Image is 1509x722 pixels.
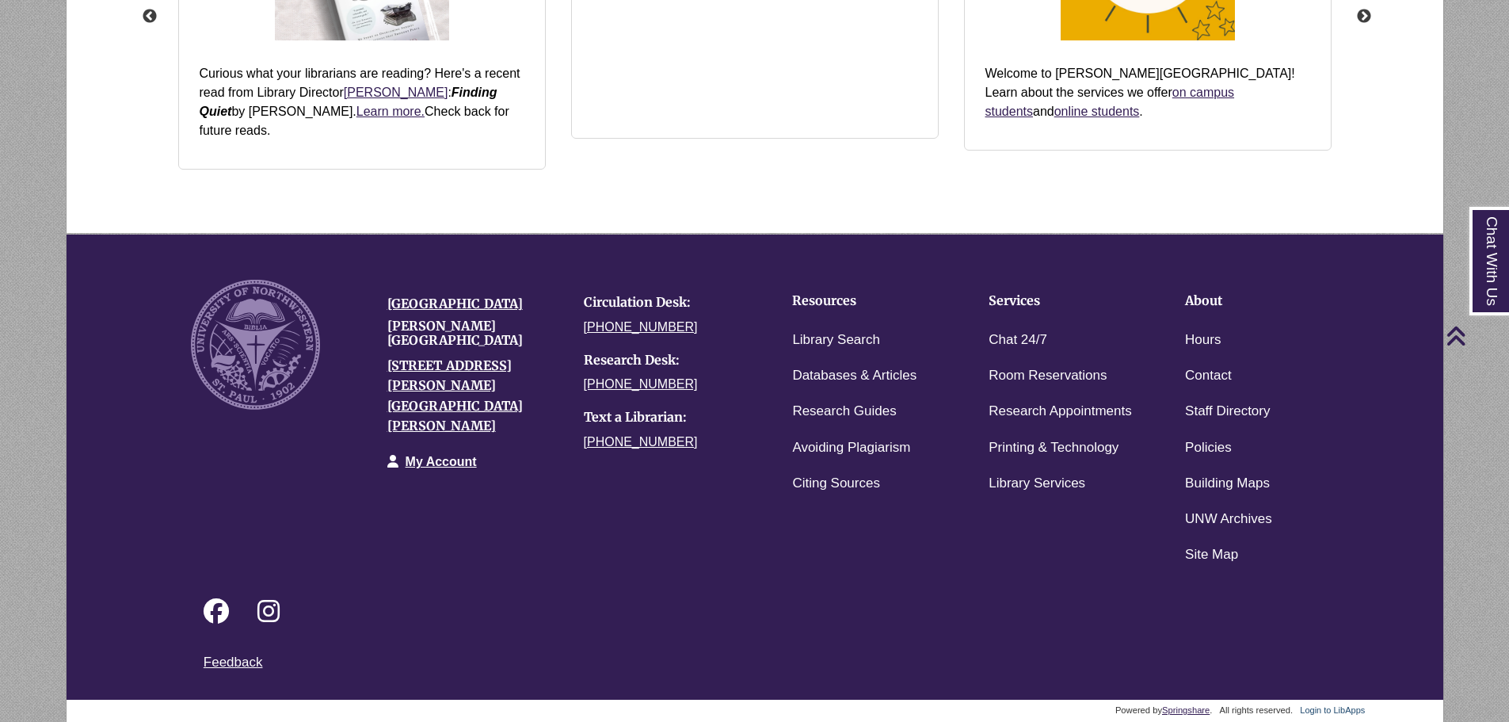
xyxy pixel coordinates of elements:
[584,296,756,310] h4: Circulation Desk:
[584,353,756,368] h4: Research Desk:
[387,319,560,347] h4: [PERSON_NAME][GEOGRAPHIC_DATA]
[1217,705,1296,715] div: All rights reserved.
[204,598,229,624] i: Follow on Facebook
[792,472,880,495] a: Citing Sources
[1185,365,1232,388] a: Contact
[356,105,425,118] a: Learn more.
[792,437,910,460] a: Avoiding Plagiarism
[989,400,1132,423] a: Research Appointments
[1113,705,1215,715] div: Powered by .
[989,329,1047,352] a: Chat 24/7
[257,598,280,624] i: Follow on Instagram
[1446,325,1505,346] a: Back to Top
[1185,544,1238,567] a: Site Map
[1185,437,1232,460] a: Policies
[344,86,448,99] a: [PERSON_NAME]
[989,294,1136,308] h4: Services
[584,377,698,391] a: [PHONE_NUMBER]
[584,435,698,449] a: [PHONE_NUMBER]
[1356,9,1372,25] button: Next
[792,329,880,352] a: Library Search
[1185,329,1221,352] a: Hours
[989,437,1118,460] a: Printing & Technology
[1185,508,1272,531] a: UNW Archives
[387,296,523,311] a: [GEOGRAPHIC_DATA]
[584,411,756,425] h4: Text a Librarian:
[989,472,1085,495] a: Library Services
[142,9,158,25] button: Previous
[1185,294,1332,308] h4: About
[792,294,939,308] h4: Resources
[191,280,320,409] img: UNW seal
[200,64,524,140] p: Curious what your librarians are reading? Here's a recent read from Library Director : by [PERSON...
[1185,400,1270,423] a: Staff Directory
[985,64,1310,121] p: Welcome to [PERSON_NAME][GEOGRAPHIC_DATA]! Learn about the services we offer and .
[406,455,477,468] a: My Account
[204,655,263,670] a: Feedback
[1054,105,1140,118] a: online students
[792,365,916,388] a: Databases & Articles
[1300,705,1365,715] a: Login to LibApps
[584,320,698,334] a: [PHONE_NUMBER]
[387,357,523,434] a: [STREET_ADDRESS][PERSON_NAME][GEOGRAPHIC_DATA][PERSON_NAME]
[1185,472,1270,495] a: Building Maps
[989,365,1107,388] a: Room Reservations
[792,400,896,423] a: Research Guides
[1162,705,1210,715] a: Springshare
